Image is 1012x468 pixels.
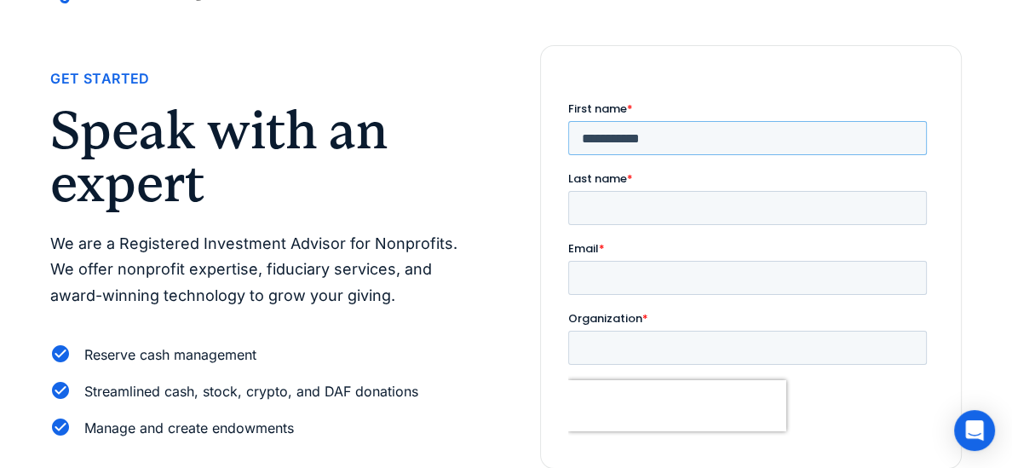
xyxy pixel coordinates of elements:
[954,410,995,451] div: Open Intercom Messenger
[84,417,294,440] div: Manage and create endowments
[84,344,256,367] div: Reserve cash management
[84,380,418,403] div: Streamlined cash, stock, crypto, and DAF donations
[50,67,149,90] div: Get Started
[568,101,934,441] iframe: Form 0
[50,104,472,211] h2: Speak with an expert
[50,231,472,309] p: We are a Registered Investment Advisor for Nonprofits. We offer nonprofit expertise, fiduciary se...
